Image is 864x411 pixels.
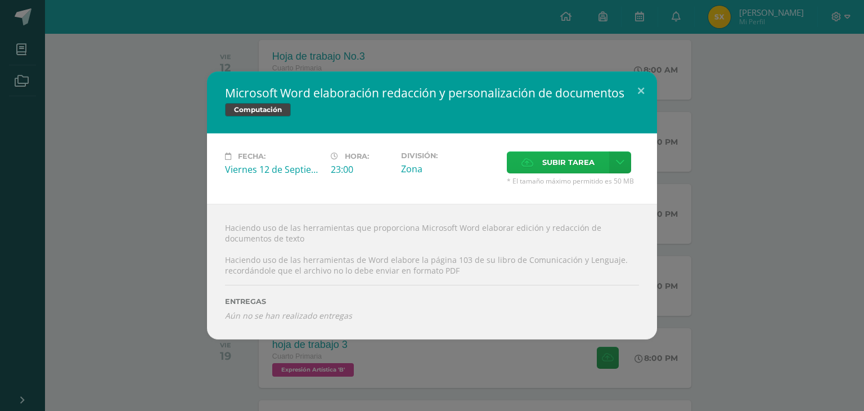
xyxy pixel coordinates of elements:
[207,204,657,339] div: Haciendo uso de las herramientas que proporciona Microsoft Word elaborar edición y redacción de d...
[401,151,498,160] label: División:
[401,163,498,175] div: Zona
[238,152,265,160] span: Fecha:
[225,310,639,321] i: Aún no se han realizado entregas
[625,72,657,110] button: Close (Esc)
[331,163,392,176] div: 23:00
[225,163,322,176] div: Viernes 12 de Septiembre
[507,176,639,186] span: * El tamaño máximo permitido es 50 MB
[225,103,291,117] span: Computación
[542,152,595,173] span: Subir tarea
[225,297,639,306] label: ENTREGAS
[225,85,639,101] h2: Microsoft Word elaboración redacción y personalización de documentos
[345,152,369,160] span: Hora:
